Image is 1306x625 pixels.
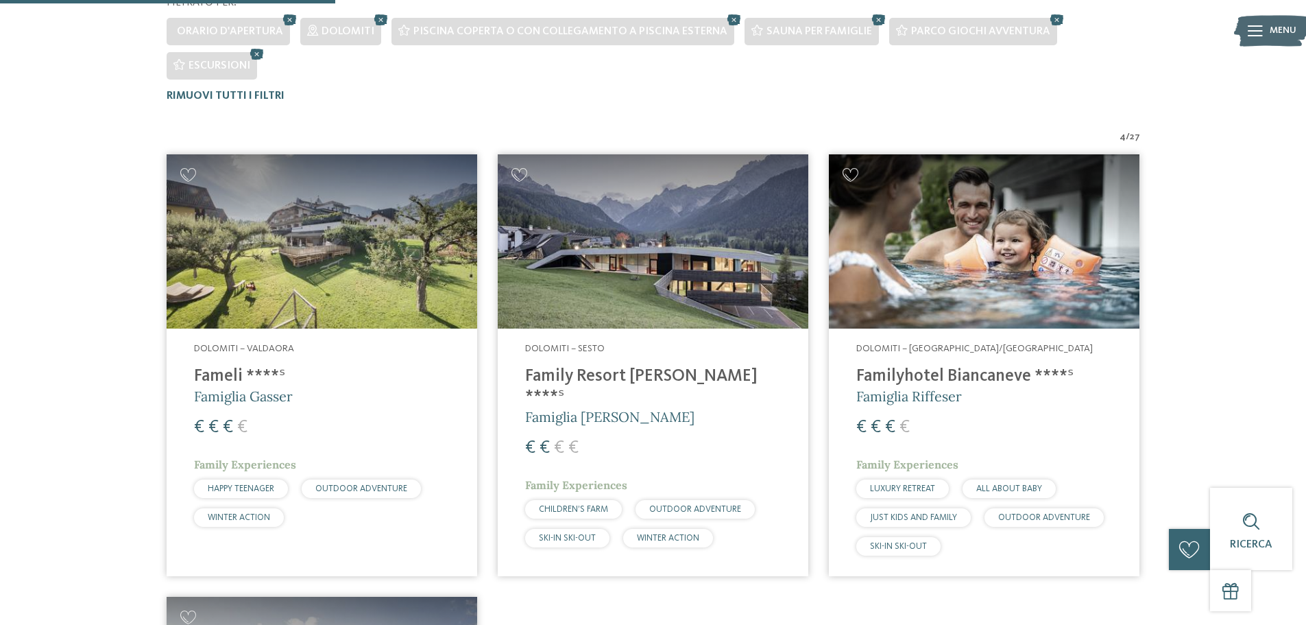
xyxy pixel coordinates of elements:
span: € [899,418,910,436]
span: JUST KIDS AND FAMILY [870,513,957,522]
span: Parco giochi avventura [911,26,1050,37]
span: Famiglia Riffeser [856,388,962,405]
span: WINTER ACTION [208,513,270,522]
span: Ricerca [1230,539,1272,550]
span: SKI-IN SKI-OUT [870,542,927,551]
span: Dolomiti – [GEOGRAPHIC_DATA]/[GEOGRAPHIC_DATA] [856,344,1093,353]
span: OUTDOOR ADVENTURE [998,513,1090,522]
span: Famiglia [PERSON_NAME] [525,408,694,425]
a: Cercate un hotel per famiglie? Qui troverete solo i migliori! Dolomiti – Sesto Family Resort [PER... [498,154,808,576]
span: Rimuovi tutti i filtri [167,91,285,102]
h4: Family Resort [PERSON_NAME] ****ˢ [525,366,781,408]
img: Family Resort Rainer ****ˢ [498,154,808,329]
span: € [237,418,247,436]
span: Family Experiences [856,458,958,471]
span: SKI-IN SKI-OUT [539,534,596,543]
h4: Familyhotel Biancaneve ****ˢ [856,366,1112,387]
span: € [871,418,881,436]
span: € [568,439,579,457]
a: Cercate un hotel per famiglie? Qui troverete solo i migliori! Dolomiti – Valdaora Fameli ****ˢ Fa... [167,154,477,576]
span: 4 [1120,130,1126,144]
span: Piscina coperta o con collegamento a piscina esterna [413,26,727,37]
span: € [856,418,867,436]
span: € [525,439,535,457]
a: Cercate un hotel per famiglie? Qui troverete solo i migliori! Dolomiti – [GEOGRAPHIC_DATA]/[GEOGR... [829,154,1139,576]
span: Dolomiti – Valdaora [194,344,294,353]
span: Sauna per famiglie [766,26,872,37]
span: € [540,439,550,457]
span: Dolomiti [322,26,374,37]
span: 27 [1130,130,1140,144]
span: WINTER ACTION [637,534,699,543]
span: HAPPY TEENAGER [208,484,274,493]
span: Family Experiences [525,478,627,492]
span: CHILDREN’S FARM [539,505,608,514]
span: OUTDOOR ADVENTURE [315,484,407,493]
img: Cercate un hotel per famiglie? Qui troverete solo i migliori! [167,154,477,329]
span: € [208,418,219,436]
span: LUXURY RETREAT [870,484,935,493]
span: € [885,418,895,436]
span: Escursioni [189,60,250,71]
span: OUTDOOR ADVENTURE [649,505,741,514]
span: Orario d'apertura [177,26,283,37]
span: € [554,439,564,457]
img: Cercate un hotel per famiglie? Qui troverete solo i migliori! [829,154,1139,329]
span: ALL ABOUT BABY [976,484,1042,493]
span: Family Experiences [194,458,296,471]
span: Famiglia Gasser [194,388,293,405]
span: / [1126,130,1130,144]
span: Dolomiti – Sesto [525,344,605,353]
span: € [194,418,204,436]
span: € [223,418,233,436]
